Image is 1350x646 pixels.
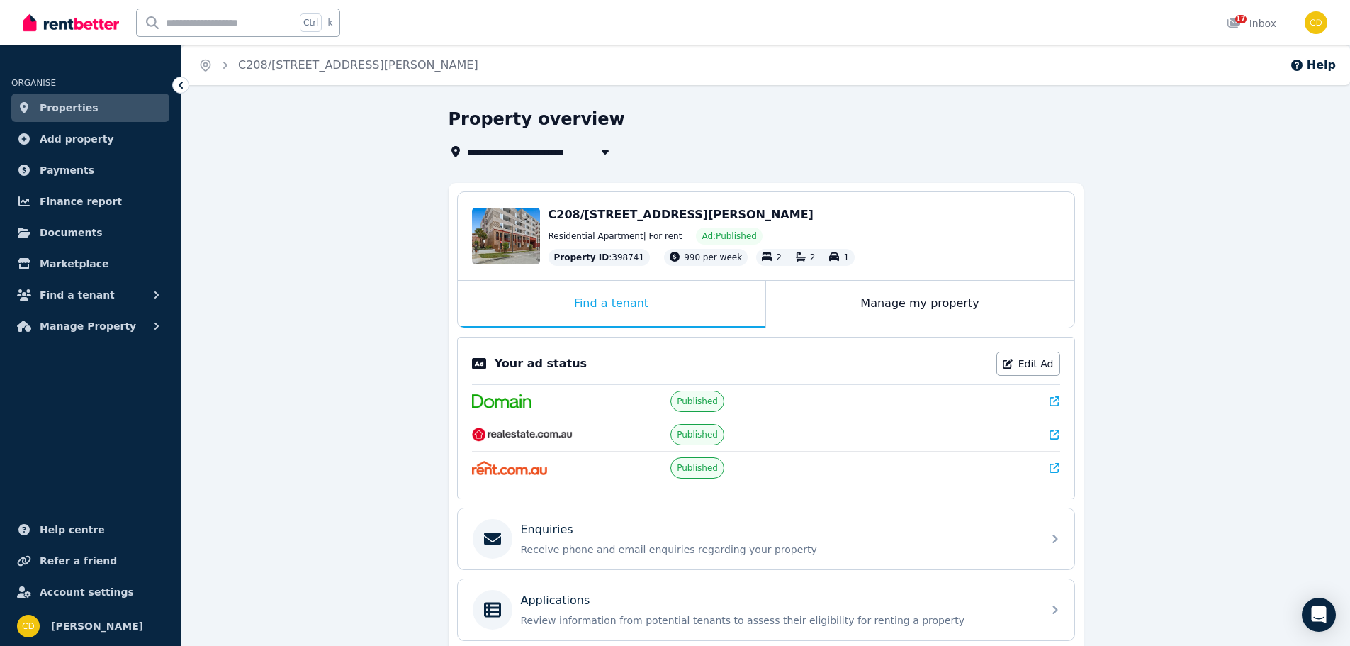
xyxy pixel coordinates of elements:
[521,613,1034,628] p: Review information from potential tenants to assess their eligibility for renting a property
[458,579,1074,640] a: ApplicationsReview information from potential tenants to assess their eligibility for renting a p...
[458,508,1074,569] a: EnquiriesReceive phone and email enquiries regarding your property
[549,208,814,221] span: C208/[STREET_ADDRESS][PERSON_NAME]
[300,13,322,32] span: Ctrl
[40,162,94,179] span: Payments
[40,584,134,601] span: Account settings
[11,281,169,309] button: Find a tenant
[238,58,478,72] a: C208/[STREET_ADDRESS][PERSON_NAME]
[11,78,56,88] span: ORGANISE
[11,125,169,153] a: Add property
[702,230,756,242] span: Ad: Published
[521,542,1034,557] p: Receive phone and email enquiries regarding your property
[181,45,495,85] nav: Breadcrumb
[843,252,849,262] span: 1
[51,618,143,635] span: [PERSON_NAME]
[40,224,103,241] span: Documents
[554,252,609,263] span: Property ID
[1305,11,1327,34] img: Chris Dimitropoulos
[495,355,587,372] p: Your ad status
[472,394,531,408] img: Domain.com.au
[521,592,590,609] p: Applications
[766,281,1074,328] div: Manage my property
[11,156,169,184] a: Payments
[996,352,1060,376] a: Edit Ad
[549,230,682,242] span: Residential Apartment | For rent
[472,461,548,475] img: Rent.com.au
[810,252,816,262] span: 2
[40,99,99,116] span: Properties
[40,130,114,147] span: Add property
[11,250,169,278] a: Marketplace
[17,615,40,637] img: Chris Dimitropoulos
[40,521,105,538] span: Help centre
[1227,16,1276,30] div: Inbox
[40,318,136,335] span: Manage Property
[684,252,742,262] span: 990 per week
[549,249,651,266] div: : 398741
[11,94,169,122] a: Properties
[449,108,625,130] h1: Property overview
[11,187,169,216] a: Finance report
[23,12,119,33] img: RentBetter
[677,429,718,440] span: Published
[776,252,782,262] span: 2
[458,281,765,328] div: Find a tenant
[11,312,169,340] button: Manage Property
[521,521,573,538] p: Enquiries
[677,396,718,407] span: Published
[472,428,573,442] img: RealEstate.com.au
[1290,57,1336,74] button: Help
[1235,15,1247,23] span: 17
[327,17,332,28] span: k
[40,255,108,272] span: Marketplace
[40,193,122,210] span: Finance report
[1302,598,1336,632] div: Open Intercom Messenger
[40,552,117,569] span: Refer a friend
[11,516,169,544] a: Help centre
[40,286,115,303] span: Find a tenant
[11,547,169,575] a: Refer a friend
[677,462,718,474] span: Published
[11,218,169,247] a: Documents
[11,578,169,606] a: Account settings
